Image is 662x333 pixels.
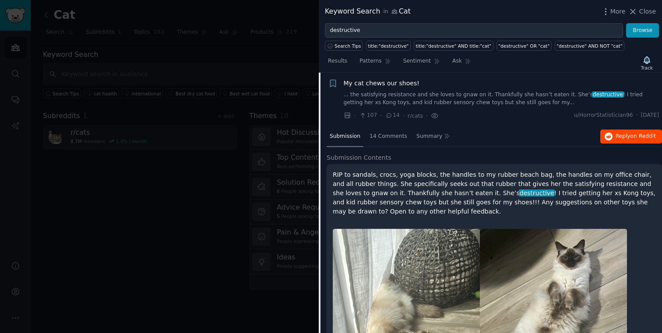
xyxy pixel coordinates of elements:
[330,133,360,140] span: Submission
[600,130,662,144] button: Replyon Reddit
[555,41,624,51] a: "destructive" AND NOT "cat"
[325,23,623,38] input: Try a keyword related to your business
[344,91,659,106] a: ... the satisfying resistance and she loves to gnaw on it. Thankfully she hasn’t eaten it. She’sd...
[574,112,633,119] span: u/HorrorStatistician96
[408,113,423,119] span: r/cats
[639,7,656,16] span: Close
[327,153,391,162] span: Submission Contents
[368,43,409,49] div: title:"destructive"
[328,57,347,65] span: Results
[335,43,361,49] span: Search Tips
[641,65,653,71] div: Track
[641,112,659,119] span: [DATE]
[601,7,626,16] button: More
[359,57,381,65] span: Patterns
[403,57,431,65] span: Sentiment
[356,54,394,72] a: Patterns
[383,8,388,16] span: in
[628,7,656,16] button: Close
[380,111,382,120] span: ·
[592,91,624,98] span: destructive
[416,43,491,49] div: title:"destructive" AND title:"cat"
[325,54,350,72] a: Results
[498,43,549,49] div: "destructive" OR "cat"
[496,41,552,51] a: "destructive" OR "cat"
[638,54,656,72] button: Track
[354,111,356,120] span: ·
[414,41,493,51] a: title:"destructive" AND title:"cat"
[416,133,442,140] span: Summary
[400,54,443,72] a: Sentiment
[426,111,428,120] span: ·
[610,7,626,16] span: More
[636,112,638,119] span: ·
[370,133,407,140] span: 14 Comments
[519,189,555,196] span: destructive
[325,6,411,17] div: Keyword Search Cat
[344,79,419,88] a: My cat chews our shoes!
[403,111,405,120] span: ·
[325,41,363,51] button: Search Tips
[630,133,656,139] span: on Reddit
[333,170,656,216] p: RIP to sandals, crocs, yoga blocks, the handles to my rubber beach bag, the handles on my office ...
[556,43,622,49] div: "destructive" AND NOT "cat"
[626,23,659,38] button: Browse
[359,112,377,119] span: 107
[366,41,411,51] a: title:"destructive"
[452,57,462,65] span: Ask
[449,54,474,72] a: Ask
[385,112,400,119] span: 14
[616,133,656,140] span: Reply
